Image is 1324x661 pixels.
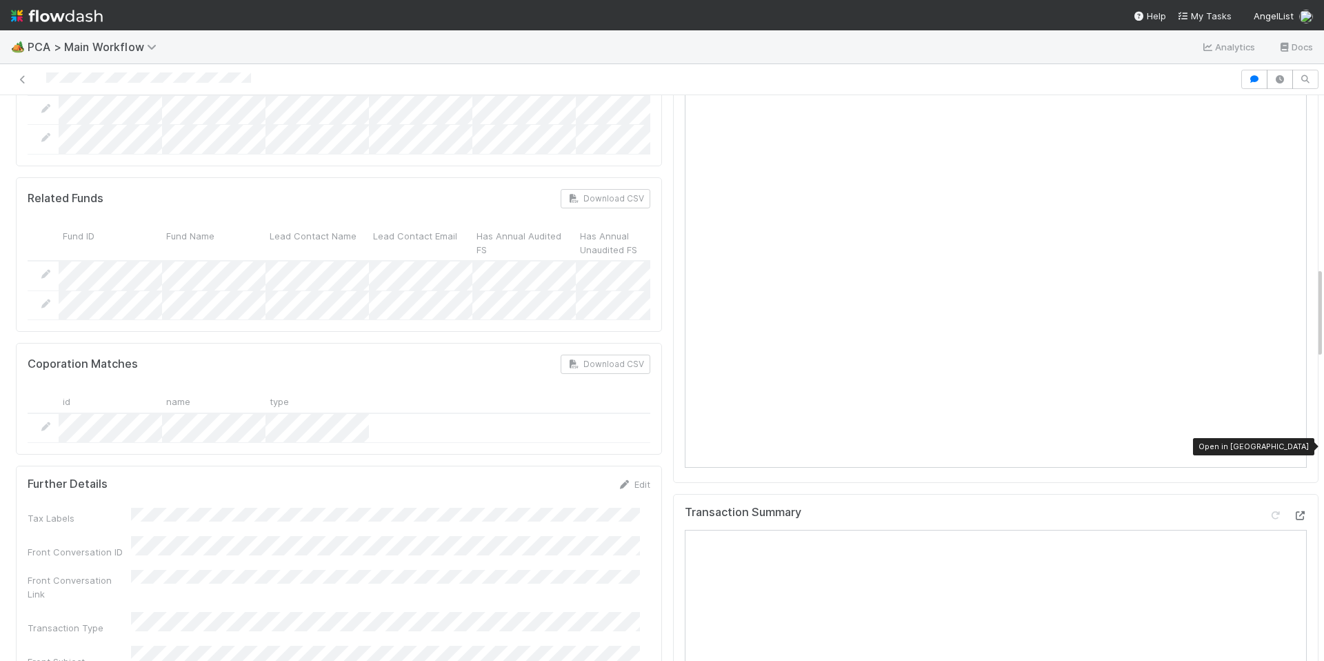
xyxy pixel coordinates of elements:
[28,545,131,559] div: Front Conversation ID
[1201,39,1256,55] a: Analytics
[28,621,131,635] div: Transaction Type
[1177,9,1232,23] a: My Tasks
[685,506,801,520] h5: Transaction Summary
[561,189,650,208] button: Download CSV
[162,225,265,260] div: Fund Name
[265,391,369,412] div: type
[11,4,103,28] img: logo-inverted-e16ddd16eac7371096b0.svg
[1177,10,1232,21] span: My Tasks
[1254,10,1294,21] span: AngelList
[472,225,576,260] div: Has Annual Audited FS
[576,225,679,260] div: Has Annual Unaudited FS
[28,573,131,601] div: Front Conversation Link
[369,225,472,260] div: Lead Contact Email
[28,511,131,525] div: Tax Labels
[618,479,650,490] a: Edit
[11,41,25,52] span: 🏕️
[28,477,108,491] h5: Further Details
[162,391,265,412] div: name
[28,40,163,54] span: PCA > Main Workflow
[59,225,162,260] div: Fund ID
[28,357,138,371] h5: Coporation Matches
[1278,39,1313,55] a: Docs
[59,391,162,412] div: id
[561,355,650,374] button: Download CSV
[1133,9,1166,23] div: Help
[1299,10,1313,23] img: avatar_a2d05fec-0a57-4266-8476-74cda3464b0e.png
[265,225,369,260] div: Lead Contact Name
[28,192,103,206] h5: Related Funds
